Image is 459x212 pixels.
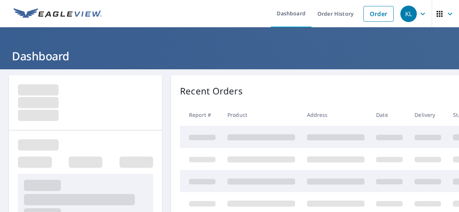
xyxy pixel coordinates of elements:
img: EV Logo [13,8,102,19]
th: Report # [180,104,221,126]
a: Order [363,6,394,22]
th: Product [221,104,301,126]
th: Delivery [409,104,447,126]
th: Address [301,104,370,126]
p: Recent Orders [180,84,243,98]
h1: Dashboard [9,48,450,64]
div: KL [400,6,417,22]
th: Date [370,104,409,126]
